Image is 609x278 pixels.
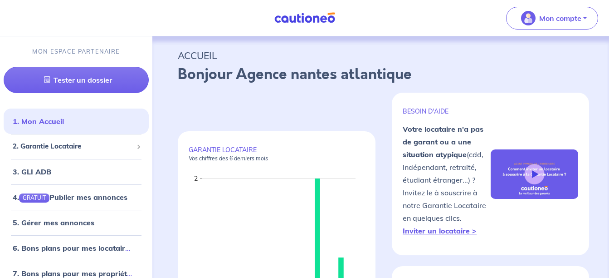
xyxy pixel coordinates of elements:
p: ACCUEIL [178,47,584,64]
div: 5. Gérer mes annonces [4,213,149,232]
p: MON ESPACE PARTENAIRE [32,47,120,56]
a: 5. Gérer mes annonces [13,218,94,227]
strong: Votre locataire n'a pas de garant ou a une situation atypique [403,124,483,159]
a: 7. Bons plans pour mes propriétaires [13,269,144,278]
a: 1. Mon Accueil [13,117,64,126]
p: GARANTIE LOCATAIRE [189,146,365,162]
div: 2. Garantie Locataire [4,138,149,155]
span: 2. Garantie Locataire [13,141,133,152]
button: illu_account_valid_menu.svgMon compte [506,7,598,30]
a: 6. Bons plans pour mes locataires [13,243,133,253]
div: 6. Bons plans pour mes locataires [4,239,149,257]
a: Inviter un locataire > [403,226,477,235]
a: 3. GLI ADB [13,167,51,176]
p: BESOIN D'AIDE [403,107,490,115]
a: 4.GRATUITPublier mes annonces [13,193,127,202]
a: Tester un dossier [4,67,149,93]
p: (cdd, indépendant, retraité, étudiant étranger...) ? Invitez le à souscrire à notre Garantie Loca... [403,123,490,237]
text: 2 [194,174,198,183]
div: 1. Mon Accueil [4,112,149,130]
div: 3. GLI ADB [4,163,149,181]
em: Vos chiffres des 6 derniers mois [189,155,268,162]
img: video-gli-new-none.jpg [491,149,578,199]
img: illu_account_valid_menu.svg [521,11,536,25]
p: Bonjour Agence nantes atlantique [178,64,584,85]
p: Mon compte [539,13,581,24]
img: Cautioneo [271,12,339,24]
div: 4.GRATUITPublier mes annonces [4,188,149,206]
